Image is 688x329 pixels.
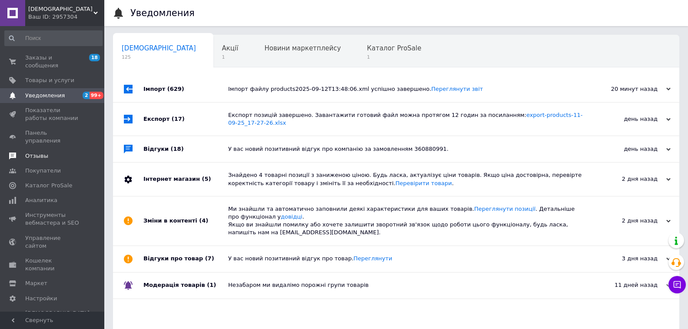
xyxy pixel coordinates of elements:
[4,30,103,46] input: Поиск
[25,257,80,273] span: Кошелек компании
[143,136,228,162] div: Відгуки
[228,281,584,289] div: Незабаром ми видалімо порожні групи товарів
[205,255,214,262] span: (7)
[199,217,208,224] span: (4)
[584,255,671,263] div: 3 дня назад
[396,180,452,186] a: Перевірити товари
[668,276,686,293] button: Чат с покупателем
[25,211,80,227] span: Инструменты вебмастера и SEO
[228,255,584,263] div: У вас новий позитивний відгук про товар.
[25,279,47,287] span: Маркет
[28,5,93,13] span: Харизма
[89,54,100,61] span: 18
[264,44,341,52] span: Новини маркетплейсу
[584,115,671,123] div: день назад
[202,176,211,182] span: (5)
[167,86,184,92] span: (629)
[28,13,104,21] div: Ваш ID: 2957304
[228,171,584,187] div: Знайдено 4 товарні позиції з заниженою ціною. Будь ласка, актуалізує ціни товарів. Якщо ціна дост...
[222,44,239,52] span: Акції
[171,146,184,152] span: (18)
[143,76,228,102] div: Імпорт
[25,295,57,302] span: Настройки
[353,255,392,262] a: Переглянути
[130,8,195,18] h1: Уведомления
[143,163,228,196] div: Інтернет магазин
[228,85,584,93] div: Імпорт файлу products2025-09-12T13:48:06.xml успішно завершено.
[25,182,72,189] span: Каталог ProSale
[25,167,61,175] span: Покупатели
[281,213,302,220] a: довідці
[367,44,421,52] span: Каталог ProSale
[90,92,104,99] span: 99+
[143,273,228,299] div: Модерація товарів
[584,281,671,289] div: 11 дней назад
[474,206,535,212] a: Переглянути позиції
[25,152,48,160] span: Отзывы
[584,85,671,93] div: 20 минут назад
[25,129,80,145] span: Панель управления
[207,282,216,288] span: (1)
[584,145,671,153] div: день назад
[228,111,584,127] div: Експорт позицій завершено. Завантажити готовий файл можна протягом 12 годин за посиланням:
[431,86,483,92] a: Переглянути звіт
[25,106,80,122] span: Показатели работы компании
[83,92,90,99] span: 2
[584,217,671,225] div: 2 дня назад
[122,54,196,60] span: 125
[25,234,80,250] span: Управление сайтом
[25,196,57,204] span: Аналитика
[172,116,185,122] span: (17)
[122,44,196,52] span: [DEMOGRAPHIC_DATA]
[367,54,421,60] span: 1
[143,103,228,136] div: Експорт
[25,92,65,100] span: Уведомления
[228,205,584,237] div: Ми знайшли та автоматично заповнили деякі характеристики для ваших товарів. . Детальніше про функ...
[228,145,584,153] div: У вас новий позитивний відгук про компанію за замовленням 360880991.
[143,246,228,272] div: Відгуки про товар
[222,54,239,60] span: 1
[584,175,671,183] div: 2 дня назад
[143,196,228,246] div: Зміни в контенті
[25,76,74,84] span: Товары и услуги
[25,54,80,70] span: Заказы и сообщения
